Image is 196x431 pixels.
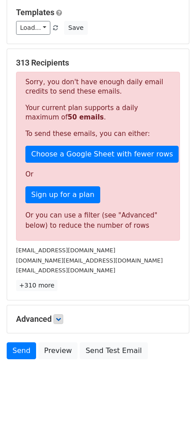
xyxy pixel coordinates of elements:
a: +310 more [16,280,57,291]
small: [EMAIL_ADDRESS][DOMAIN_NAME] [16,247,115,254]
p: Or [25,170,171,179]
p: Your current plan supports a daily maximum of . [25,103,171,122]
small: [EMAIL_ADDRESS][DOMAIN_NAME] [16,267,115,274]
button: Save [64,21,87,35]
small: [DOMAIN_NAME][EMAIL_ADDRESS][DOMAIN_NAME] [16,257,163,264]
a: Templates [16,8,54,17]
p: Sorry, you don't have enough daily email credits to send these emails. [25,78,171,96]
iframe: Chat Widget [151,388,196,431]
h5: Advanced [16,314,180,324]
h5: 313 Recipients [16,58,180,68]
a: Preview [38,342,78,359]
a: Sign up for a plan [25,186,100,203]
div: Or you can use a filter (see "Advanced" below) to reduce the number of rows [25,210,171,230]
p: To send these emails, you can either: [25,129,171,139]
a: Choose a Google Sheet with fewer rows [25,146,179,163]
strong: 50 emails [68,113,104,121]
a: Send [7,342,36,359]
div: 채팅 위젯 [151,388,196,431]
a: Load... [16,21,50,35]
a: Send Test Email [80,342,147,359]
